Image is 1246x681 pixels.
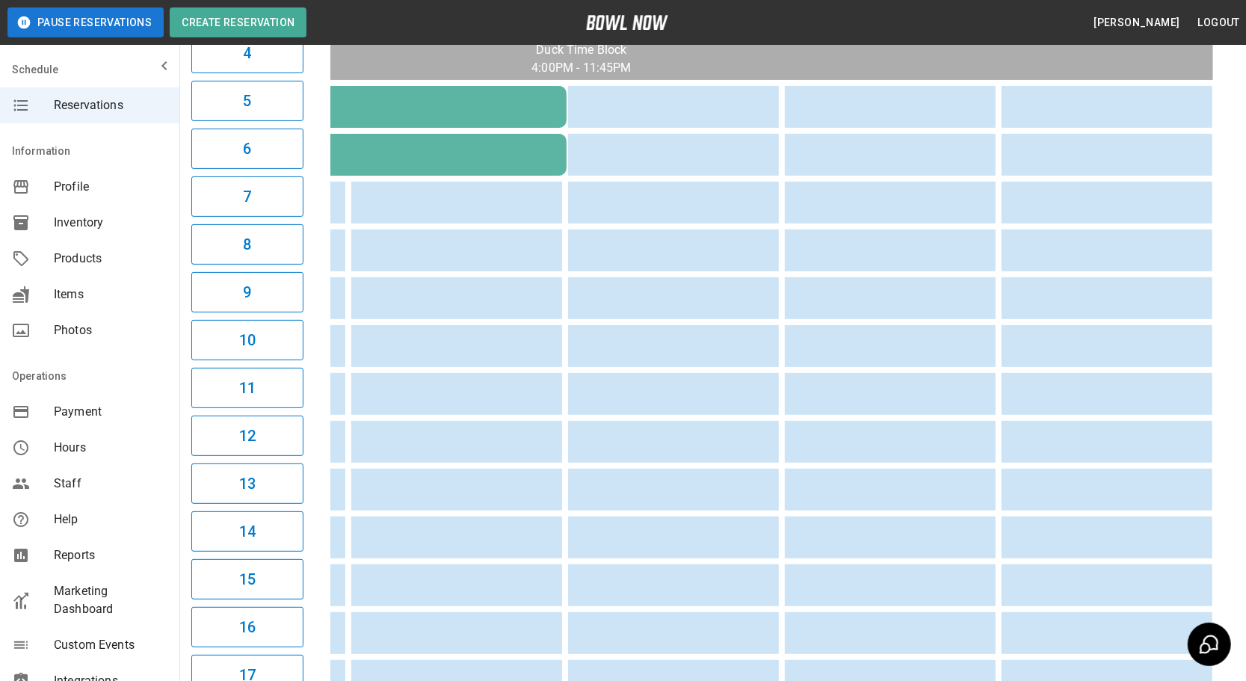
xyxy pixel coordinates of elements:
span: Products [54,250,167,268]
button: 15 [191,559,303,600]
button: Logout [1192,9,1246,37]
img: logo [586,15,668,30]
h6: 12 [239,424,256,448]
div: [PERSON_NAME] [148,147,555,163]
span: Hours [54,439,167,457]
span: Items [54,286,167,303]
button: 16 [191,607,303,647]
button: 10 [191,320,303,360]
button: 13 [191,463,303,504]
button: [PERSON_NAME] [1088,9,1185,37]
h6: 10 [239,328,256,352]
span: Staff [54,475,167,493]
span: Inventory [54,214,167,232]
h6: 7 [243,185,251,209]
button: 4 [191,33,303,73]
h6: 14 [239,520,256,543]
h6: 16 [239,615,256,639]
button: 12 [191,416,303,456]
h6: 11 [239,376,256,400]
button: 6 [191,129,303,169]
button: 7 [191,176,303,217]
button: 11 [191,368,303,408]
h6: 15 [239,567,256,591]
span: Profile [54,178,167,196]
h6: 9 [243,280,251,304]
span: Help [54,511,167,529]
span: Photos [54,321,167,339]
h6: 8 [243,232,251,256]
button: Create Reservation [170,7,306,37]
h6: 4 [243,41,251,65]
h6: 13 [239,472,256,496]
button: 14 [191,511,303,552]
div: [PERSON_NAME] [148,99,555,115]
h6: 6 [243,137,251,161]
span: Payment [54,403,167,421]
button: 8 [191,224,303,265]
button: Pause Reservations [7,7,164,37]
span: Custom Events [54,636,167,654]
button: 9 [191,272,303,312]
button: 5 [191,81,303,121]
span: Marketing Dashboard [54,582,167,618]
span: Reports [54,546,167,564]
h6: 5 [243,89,251,113]
span: Reservations [54,96,167,114]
